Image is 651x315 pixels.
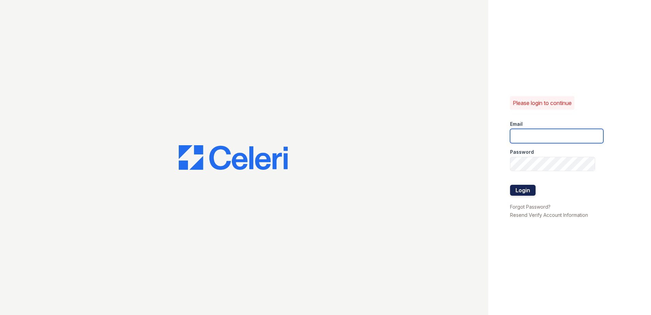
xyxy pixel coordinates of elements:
[510,185,536,196] button: Login
[513,99,572,107] p: Please login to continue
[510,149,534,155] label: Password
[179,145,288,170] img: CE_Logo_Blue-a8612792a0a2168367f1c8372b55b34899dd931a85d93a1a3d3e32e68fde9ad4.png
[510,212,588,218] a: Resend Verify Account Information
[510,204,551,210] a: Forgot Password?
[510,121,523,127] label: Email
